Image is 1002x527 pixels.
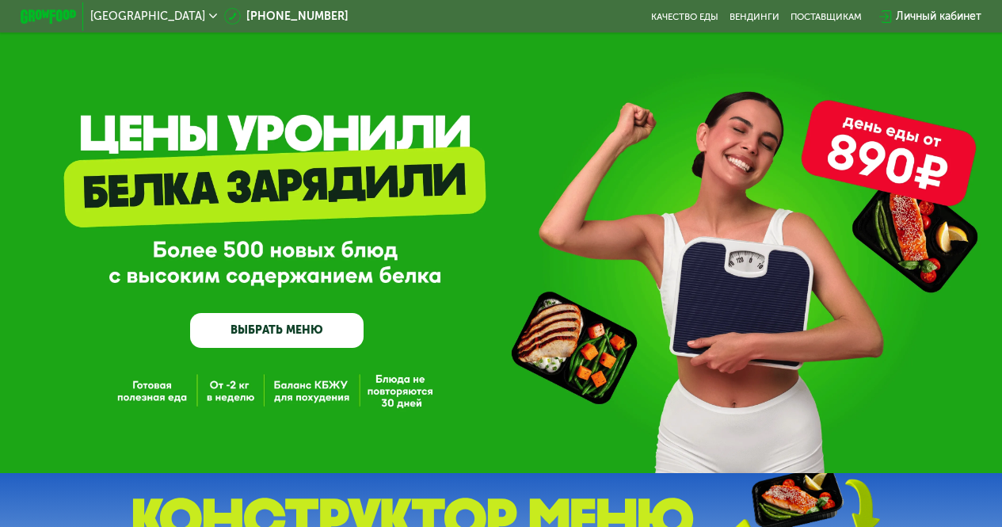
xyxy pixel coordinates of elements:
[224,8,349,25] a: [PHONE_NUMBER]
[190,313,364,348] a: ВЫБРАТЬ МЕНЮ
[730,11,779,22] a: Вендинги
[896,8,981,25] div: Личный кабинет
[791,11,862,22] div: поставщикам
[90,11,205,22] span: [GEOGRAPHIC_DATA]
[651,11,718,22] a: Качество еды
